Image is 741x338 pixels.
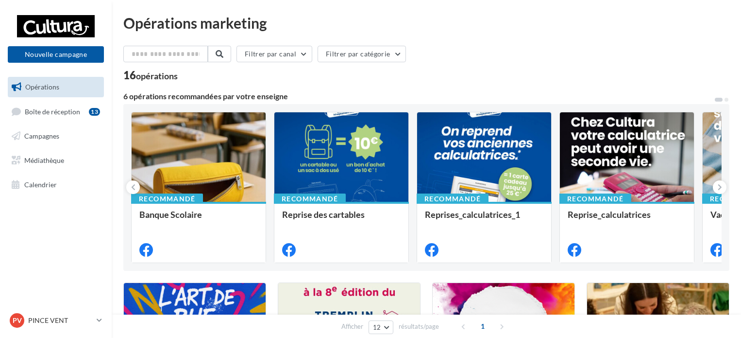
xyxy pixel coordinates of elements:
[417,194,488,204] div: Recommandé
[25,83,59,91] span: Opérations
[369,320,393,334] button: 12
[123,92,714,100] div: 6 opérations recommandées par votre enseigne
[318,46,406,62] button: Filtrer par catégorie
[6,101,106,122] a: Boîte de réception13
[559,194,631,204] div: Recommandé
[6,77,106,97] a: Opérations
[24,156,64,164] span: Médiathèque
[24,180,57,188] span: Calendrier
[274,194,346,204] div: Recommandé
[8,311,104,330] a: PV PINCE VENT
[568,209,651,220] span: Reprise_calculatrices
[139,209,202,220] span: Banque Scolaire
[6,175,106,195] a: Calendrier
[6,126,106,146] a: Campagnes
[123,70,178,81] div: 16
[399,322,439,331] span: résultats/page
[425,209,520,220] span: Reprises_calculatrices_1
[123,16,729,30] div: Opérations marketing
[8,46,104,63] button: Nouvelle campagne
[475,319,490,334] span: 1
[136,71,178,80] div: opérations
[131,194,203,204] div: Recommandé
[282,209,365,220] span: Reprise des cartables
[89,108,100,116] div: 13
[341,322,363,331] span: Afficher
[373,323,381,331] span: 12
[236,46,312,62] button: Filtrer par canal
[25,107,80,115] span: Boîte de réception
[24,132,59,140] span: Campagnes
[28,316,93,325] p: PINCE VENT
[13,316,22,325] span: PV
[6,150,106,171] a: Médiathèque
